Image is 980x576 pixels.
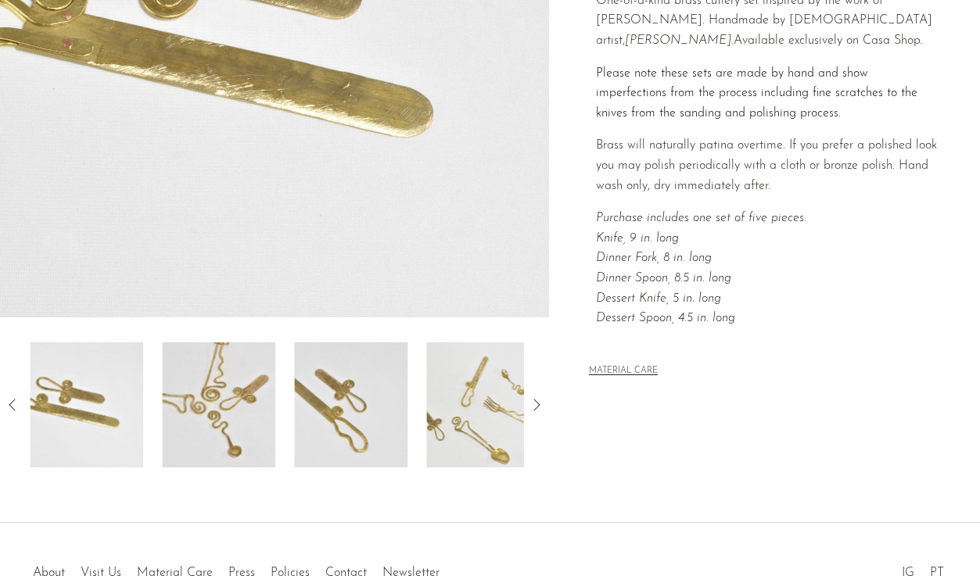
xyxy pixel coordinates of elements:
em: [PERSON_NAME]. [625,34,734,47]
span: Please note these sets are made by hand and show imperfections from the process including fine sc... [596,67,917,120]
i: Purchase includes one set of five pieces: Knife, 9 in. long Dinner Fork, 8 in. long Dinner Spoon,... [596,212,806,324]
button: MATERIAL CARE [589,366,658,377]
img: Calder Cutlery Set [30,342,143,467]
img: Calder Cutlery Set [162,342,275,467]
img: Calder Cutlery Set [426,342,540,467]
img: Calder Cutlery Set [294,342,407,467]
p: Brass will naturally patina overtime. If you prefer a polished look you may polish periodically w... [596,136,941,196]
